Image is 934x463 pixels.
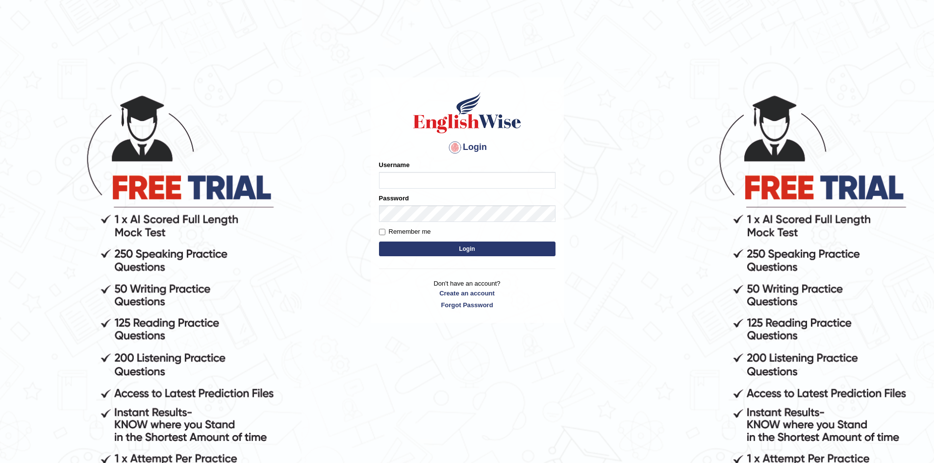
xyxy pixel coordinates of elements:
label: Remember me [379,227,431,237]
input: Remember me [379,229,385,235]
a: Create an account [379,289,555,298]
p: Don't have an account? [379,279,555,309]
h4: Login [379,140,555,155]
button: Login [379,242,555,256]
label: Password [379,194,409,203]
img: Logo of English Wise sign in for intelligent practice with AI [411,91,523,135]
label: Username [379,160,410,170]
a: Forgot Password [379,300,555,310]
